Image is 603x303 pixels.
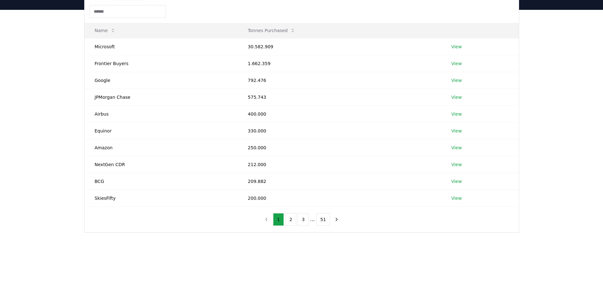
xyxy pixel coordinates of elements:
td: Google [85,72,238,89]
a: View [451,44,462,50]
td: NextGen CDR [85,156,238,173]
a: View [451,94,462,100]
td: Amazon [85,139,238,156]
a: View [451,161,462,168]
td: 400.000 [238,105,441,122]
td: JPMorgan Chase [85,89,238,105]
td: SkiesFifty [85,190,238,206]
td: 330.000 [238,122,441,139]
td: 212.000 [238,156,441,173]
a: View [451,60,462,67]
button: next page [331,213,342,226]
td: 792.476 [238,72,441,89]
button: 3 [298,213,309,226]
li: ... [310,216,315,223]
td: 209.882 [238,173,441,190]
td: 575.743 [238,89,441,105]
a: View [451,145,462,151]
a: View [451,77,462,84]
td: Frontier Buyers [85,55,238,72]
a: View [451,195,462,201]
td: 250.000 [238,139,441,156]
button: Tonnes Purchased [243,24,300,37]
td: Airbus [85,105,238,122]
button: 2 [285,213,296,226]
a: View [451,111,462,117]
button: 1 [273,213,284,226]
a: View [451,128,462,134]
td: BCG [85,173,238,190]
td: 30.582.909 [238,38,441,55]
td: Microsoft [85,38,238,55]
button: 51 [316,213,330,226]
td: 1.662.359 [238,55,441,72]
button: Name [90,24,120,37]
td: 200.000 [238,190,441,206]
td: Equinor [85,122,238,139]
a: View [451,178,462,185]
